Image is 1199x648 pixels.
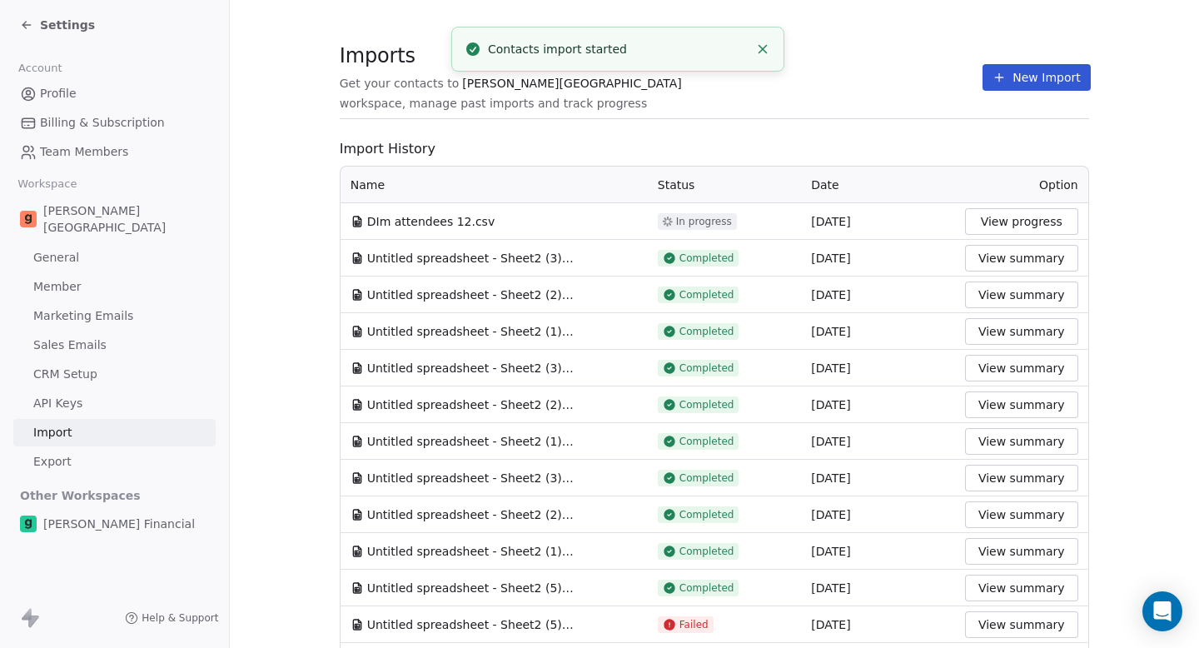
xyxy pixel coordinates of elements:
span: Workspace [11,172,84,197]
span: Completed [679,471,734,485]
div: [DATE] [811,360,945,376]
span: Billing & Subscription [40,114,165,132]
span: CRM Setup [33,366,97,383]
span: Get your contacts to [340,75,460,92]
span: Member [33,278,82,296]
div: [DATE] [811,580,945,596]
a: Marketing Emails [13,302,216,330]
img: Goela%20School%20Logos%20(4).png [20,211,37,227]
span: Help & Support [142,611,218,625]
span: Completed [679,288,734,302]
button: View progress [965,208,1078,235]
span: DIm attendees 12.csv [367,213,495,230]
button: View summary [965,465,1078,491]
span: Untitled spreadsheet - Sheet2 (1).csv [367,323,575,340]
span: API Keys [33,395,82,412]
button: View summary [965,501,1078,528]
span: General [33,249,79,267]
div: [DATE] [811,543,945,560]
div: Open Intercom Messenger [1142,591,1182,631]
div: [DATE] [811,470,945,486]
span: Import [33,424,72,441]
span: Untitled spreadsheet - Sheet2 (1).csv [367,543,575,560]
span: Untitled spreadsheet - Sheet2 (3).csv [367,470,575,486]
span: Team Members [40,143,128,161]
span: Settings [40,17,95,33]
span: Untitled spreadsheet - Sheet2 (2).csv [367,396,575,413]
span: Other Workspaces [13,482,147,509]
a: Import [13,419,216,446]
div: [DATE] [811,433,945,450]
img: Goela%20Fin%20Logos%20(4).png [20,516,37,532]
span: Sales Emails [33,336,107,354]
span: Untitled spreadsheet - Sheet2 (3).csv [367,360,575,376]
a: API Keys [13,390,216,417]
span: Completed [679,581,734,595]
span: Imports [340,43,983,68]
a: Billing & Subscription [13,109,216,137]
span: Untitled spreadsheet - Sheet2 (1).csv [367,433,575,450]
div: [DATE] [811,396,945,413]
span: Untitled spreadsheet - Sheet2 (2).csv [367,506,575,523]
a: Help & Support [125,611,218,625]
span: Completed [679,361,734,375]
button: View summary [965,282,1078,308]
button: View summary [965,318,1078,345]
a: General [13,244,216,272]
button: View summary [965,428,1078,455]
span: Import History [340,139,1089,159]
button: View summary [965,355,1078,381]
div: [DATE] [811,323,945,340]
span: Completed [679,508,734,521]
span: [PERSON_NAME] Financial [43,516,195,532]
span: Option [1039,178,1078,192]
div: Contacts import started [488,41,749,58]
div: [DATE] [811,616,945,633]
span: Completed [679,252,734,265]
span: Untitled spreadsheet - Sheet2 (5).csv [367,616,575,633]
span: Marketing Emails [33,307,133,325]
span: Status [658,178,695,192]
span: Untitled spreadsheet - Sheet2 (5).csv [367,580,575,596]
div: [DATE] [811,506,945,523]
button: View summary [965,538,1078,565]
span: Date [811,178,838,192]
a: Export [13,448,216,476]
span: In progress [676,215,732,228]
a: Team Members [13,138,216,166]
span: Completed [679,545,734,558]
span: Failed [679,618,709,631]
div: [DATE] [811,287,945,303]
span: Completed [679,435,734,448]
span: Completed [679,398,734,411]
a: CRM Setup [13,361,216,388]
span: Profile [40,85,77,102]
button: View summary [965,611,1078,638]
span: [PERSON_NAME][GEOGRAPHIC_DATA] [43,202,209,236]
button: View summary [965,391,1078,418]
span: Untitled spreadsheet - Sheet2 (2).csv [367,287,575,303]
div: [DATE] [811,213,945,230]
button: Close toast [752,38,774,60]
button: View summary [965,575,1078,601]
span: Export [33,453,72,471]
a: Member [13,273,216,301]
span: [PERSON_NAME][GEOGRAPHIC_DATA] [462,75,681,92]
button: New Import [983,64,1090,91]
a: Profile [13,80,216,107]
span: Untitled spreadsheet - Sheet2 (3).csv [367,250,575,267]
a: Sales Emails [13,331,216,359]
a: Settings [20,17,95,33]
span: Account [11,56,69,81]
span: Name [351,177,385,193]
span: workspace, manage past imports and track progress [340,95,647,112]
div: [DATE] [811,250,945,267]
span: Completed [679,325,734,338]
button: View summary [965,245,1078,272]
